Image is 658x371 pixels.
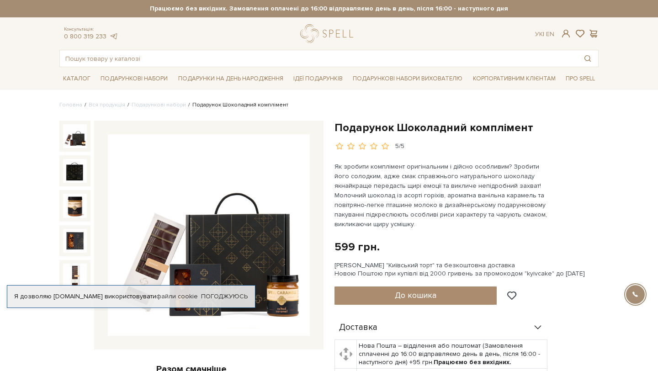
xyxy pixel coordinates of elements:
li: Подарунок Шоколадний комплімент [186,101,288,109]
img: Подарунок Шоколадний комплімент [63,194,87,217]
a: Подарунки на День народження [175,72,287,86]
img: Подарунок Шоколадний комплімент [63,124,87,148]
img: Подарунок Шоколадний комплімент [63,264,87,287]
button: Пошук товару у каталозі [577,50,598,67]
a: Подарункові набори [132,101,186,108]
img: Подарунок Шоколадний комплімент [108,134,310,336]
span: | [543,30,544,38]
a: En [546,30,554,38]
a: файли cookie [156,292,198,300]
div: [PERSON_NAME] "Київський торт" та безкоштовна доставка Новою Поштою при купівлі від 2000 гривень ... [334,261,599,278]
span: Доставка [339,323,377,332]
a: Корпоративним клієнтам [469,71,559,86]
a: logo [300,24,357,43]
span: Консультація: [64,26,118,32]
div: Ук [535,30,554,38]
button: До кошика [334,286,497,305]
div: 599 грн. [334,240,380,254]
a: Про Spell [562,72,599,86]
a: Каталог [59,72,94,86]
a: Погоджуюсь [201,292,248,301]
div: Я дозволяю [DOMAIN_NAME] використовувати [7,292,255,301]
a: Подарункові набори [97,72,171,86]
img: Подарунок Шоколадний комплімент [63,159,87,183]
h1: Подарунок Шоколадний комплімент [334,121,599,135]
b: Працюємо без вихідних. [434,358,511,366]
span: До кошика [395,290,436,300]
strong: Працюємо без вихідних. Замовлення оплачені до 16:00 відправляємо день в день, після 16:00 - насту... [59,5,599,13]
input: Пошук товару у каталозі [60,50,577,67]
a: Вся продукція [89,101,125,108]
a: Подарункові набори вихователю [349,71,466,86]
div: 5/5 [395,142,404,151]
img: Подарунок Шоколадний комплімент [63,229,87,253]
a: telegram [109,32,118,40]
a: 0 800 319 233 [64,32,106,40]
a: Ідеї подарунків [290,72,346,86]
td: Нова Пошта – відділення або поштомат (Замовлення сплаченні до 16:00 відправляємо день в день, піс... [357,339,547,369]
a: Головна [59,101,82,108]
p: Як зробити комплімент оригінальним і дійсно особливим? Зробити його солодким, адже смак справжньо... [334,162,549,229]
